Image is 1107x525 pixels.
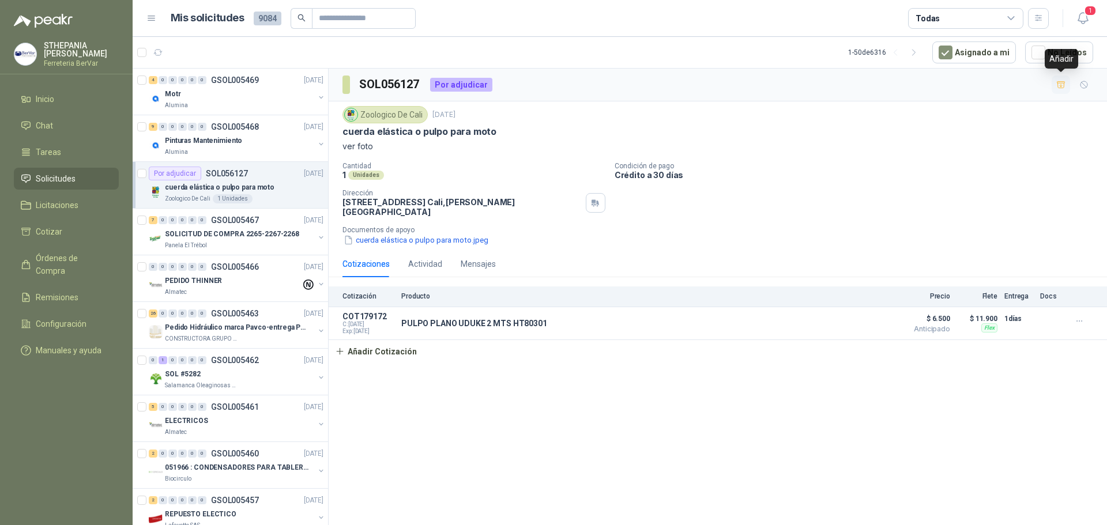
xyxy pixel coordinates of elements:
p: 1 [342,170,346,180]
p: GSOL005460 [211,450,259,458]
p: [DATE] [432,109,455,120]
span: Chat [36,119,53,132]
span: 1 [1084,5,1097,16]
p: GSOL005466 [211,263,259,271]
div: Por adjudicar [430,78,492,92]
p: Almatec [165,428,187,437]
a: 0 1 0 0 0 0 GSOL005462[DATE] Company LogoSOL #5282Salamanca Oleaginosas SAS [149,353,326,390]
div: 0 [178,216,187,224]
div: 0 [198,403,206,411]
img: Company Logo [149,232,163,245]
h1: Mis solicitudes [171,10,244,27]
div: 0 [188,263,197,271]
p: REPUESTO ELECTICO [165,509,236,520]
div: 0 [178,76,187,84]
a: Manuales y ayuda [14,339,119,361]
p: Cantidad [342,162,605,170]
img: Company Logo [345,108,357,121]
div: 0 [149,263,157,271]
div: 0 [198,76,206,84]
p: Condición de pago [615,162,1102,170]
p: PULPO PLANO UDUKE 2 MTS HT80301 [401,319,547,328]
img: Company Logo [149,418,163,432]
p: [DATE] [304,262,323,273]
p: Salamanca Oleaginosas SAS [165,381,238,390]
button: Añadir Cotización [329,340,423,363]
span: Inicio [36,93,54,105]
div: 0 [198,216,206,224]
img: Company Logo [149,92,163,105]
p: [DATE] [304,448,323,459]
div: 0 [159,123,167,131]
div: Unidades [348,171,384,180]
p: GSOL005467 [211,216,259,224]
p: GSOL005461 [211,403,259,411]
div: 0 [159,403,167,411]
button: cuerda elástica o pulpo para moto.jpeg [342,234,490,246]
span: Configuración [36,318,86,330]
img: Logo peakr [14,14,73,28]
span: 9084 [254,12,281,25]
div: 0 [178,356,187,364]
p: Pinturas Mantenimiento [165,135,242,146]
a: Remisiones [14,286,119,308]
div: 0 [188,216,197,224]
div: 0 [188,450,197,458]
span: $ 6.500 [893,312,950,326]
div: 0 [188,496,197,504]
h3: SOL056127 [359,75,421,93]
div: Añadir [1045,49,1078,69]
div: 0 [198,450,206,458]
div: 0 [159,263,167,271]
p: Alumina [165,148,188,157]
img: Company Logo [149,372,163,386]
div: 0 [198,263,206,271]
div: 0 [178,496,187,504]
a: 0 0 0 0 0 0 GSOL005466[DATE] Company LogoPEDIDO THINNERAlmatec [149,260,326,297]
div: 0 [168,403,177,411]
p: Producto [401,292,886,300]
a: 9 0 0 0 0 0 GSOL005468[DATE] Company LogoPinturas MantenimientoAlumina [149,120,326,157]
div: 0 [178,123,187,131]
p: COT179172 [342,312,394,321]
div: Zoologico De Cali [342,106,428,123]
p: $ 11.900 [957,312,997,326]
div: 1 [159,356,167,364]
a: Órdenes de Compra [14,247,119,282]
span: Anticipado [893,326,950,333]
p: Docs [1040,292,1063,300]
div: 2 [149,450,157,458]
div: 0 [188,356,197,364]
div: 0 [168,496,177,504]
p: [DATE] [304,355,323,366]
button: No Leídos [1025,41,1093,63]
div: Todas [916,12,940,25]
div: 7 [149,216,157,224]
p: [DATE] [304,75,323,86]
p: SOL056127 [206,169,248,177]
p: Biocirculo [165,474,191,484]
a: 4 0 0 0 0 0 GSOL005469[DATE] Company LogoMotrAlumina [149,73,326,110]
img: Company Logo [149,465,163,479]
div: 0 [188,403,197,411]
img: Company Logo [14,43,36,65]
p: [DATE] [304,122,323,133]
p: Cotización [342,292,394,300]
div: 0 [159,450,167,458]
a: Licitaciones [14,194,119,216]
div: Cotizaciones [342,258,390,270]
a: 7 0 0 0 0 0 GSOL005467[DATE] Company LogoSOLICITUD DE COMPRA 2265-2267-2268Panela El Trébol [149,213,326,250]
a: Chat [14,115,119,137]
p: Documentos de apoyo [342,226,1102,234]
div: 9 [149,123,157,131]
img: Company Logo [149,138,163,152]
span: C: [DATE] [342,321,394,328]
div: 26 [149,309,157,318]
a: Solicitudes [14,168,119,190]
p: [DATE] [304,308,323,319]
p: Zoologico De Cali [165,194,210,203]
p: Almatec [165,288,187,297]
a: 5 0 0 0 0 0 GSOL005461[DATE] Company LogoELECTRICOSAlmatec [149,400,326,437]
button: 1 [1072,8,1093,29]
span: Exp: [DATE] [342,328,394,335]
